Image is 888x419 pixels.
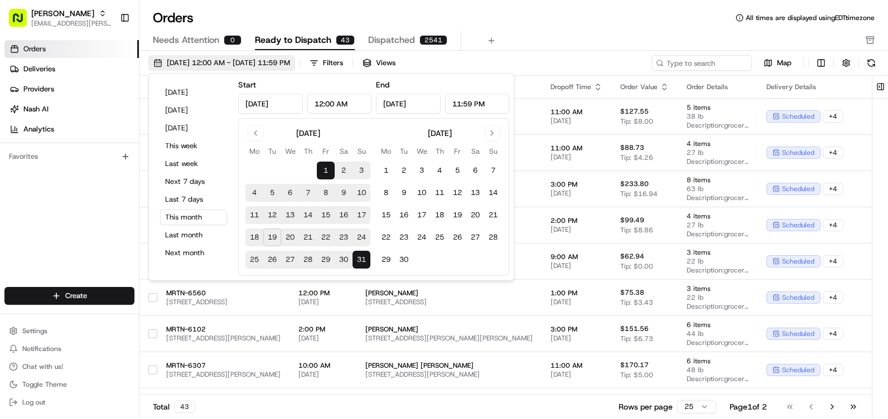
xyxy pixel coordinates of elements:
th: Sunday [484,145,502,157]
span: scheduled [782,112,814,121]
button: 16 [395,206,413,224]
a: Analytics [4,120,139,138]
button: 3 [413,162,431,179]
button: 5 [263,184,281,202]
button: 17 [413,206,431,224]
button: Next month [160,245,227,261]
span: Tip: $4.26 [620,153,653,162]
span: Settings [22,327,47,335]
span: Description: grocery bags [687,266,749,275]
button: 2 [395,162,413,179]
span: 2:00 PM [298,325,348,334]
button: 20 [281,228,299,246]
span: scheduled [782,221,814,230]
span: 10:00 AM [298,361,348,370]
button: 10 [353,184,370,202]
button: 5 [448,162,466,179]
span: 27 lb [687,221,749,230]
button: 23 [335,228,353,246]
span: [STREET_ADDRESS][PERSON_NAME] [166,370,281,379]
span: 6 items [687,357,749,366]
button: 24 [413,228,431,246]
div: Order Details [687,82,749,91]
span: Notifications [22,344,61,353]
a: 📗Knowledge Base [7,157,90,177]
button: Last month [160,227,227,243]
span: Views [376,58,395,68]
span: Description: grocery bags [687,157,749,166]
button: [DATE] 12:00 AM - [DATE] 11:59 PM [148,55,295,71]
button: 6 [281,184,299,202]
button: 30 [335,251,353,269]
th: Friday [448,145,466,157]
span: $99.49 [620,216,644,225]
span: Description: grocery bags [687,302,749,311]
span: Tip: $0.00 [620,262,653,271]
span: [PERSON_NAME] [365,289,533,298]
button: 19 [448,206,466,224]
button: Filters [305,55,348,71]
button: [DATE] [160,120,227,136]
div: Filters [323,58,343,68]
div: Start new chat [38,106,183,118]
span: [EMAIL_ADDRESS][PERSON_NAME][DOMAIN_NAME] [31,19,111,28]
span: Providers [23,84,54,94]
th: Thursday [431,145,448,157]
span: [STREET_ADDRESS] [365,298,533,306]
button: Map [756,56,799,70]
th: Saturday [335,145,353,157]
button: 29 [317,251,335,269]
span: [DATE] [551,261,602,270]
span: Log out [22,398,45,407]
button: 31 [353,251,370,269]
span: $88.73 [620,143,644,152]
th: Wednesday [413,145,431,157]
h1: Orders [153,9,194,27]
span: scheduled [782,184,814,193]
a: Providers [4,80,139,98]
span: scheduled [782,293,814,302]
button: 20 [466,206,484,224]
span: Pylon [111,189,135,197]
span: 6 items [687,320,749,329]
button: [PERSON_NAME][EMAIL_ADDRESS][PERSON_NAME][DOMAIN_NAME] [4,4,115,31]
a: Nash AI [4,100,139,118]
div: + 4 [823,183,843,195]
button: 24 [353,228,370,246]
span: Map [777,58,792,68]
img: Nash [11,11,33,33]
span: Description: grocery bags [687,193,749,202]
a: Deliveries [4,60,139,78]
button: 17 [353,206,370,224]
button: 22 [317,228,335,246]
span: [DATE] [551,116,602,125]
button: 25 [245,251,263,269]
input: Clear [29,72,184,84]
button: 13 [466,184,484,202]
button: 9 [395,184,413,202]
button: Next 7 days [160,174,227,189]
span: [DATE] [551,189,602,198]
span: 2:00 PM [551,216,602,225]
input: Time [445,94,510,114]
a: Powered byPylon [79,188,135,197]
span: [DATE] [551,153,602,162]
span: Knowledge Base [22,162,85,173]
span: 22 lb [687,293,749,302]
span: 4 items [687,212,749,221]
button: Log out [4,394,134,410]
button: Last week [160,156,227,172]
span: 48 lb [687,366,749,374]
button: Notifications [4,341,134,357]
div: Order Value [620,82,669,91]
button: 12 [448,184,466,202]
div: We're available if you need us! [38,118,141,126]
a: Orders [4,40,139,58]
button: 30 [395,251,413,269]
span: All times are displayed using EDT timezone [746,13,875,22]
div: + 4 [823,364,843,376]
span: Ready to Dispatch [255,33,331,47]
button: This month [160,209,227,225]
span: API Documentation [105,162,179,173]
div: + 4 [823,219,843,231]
